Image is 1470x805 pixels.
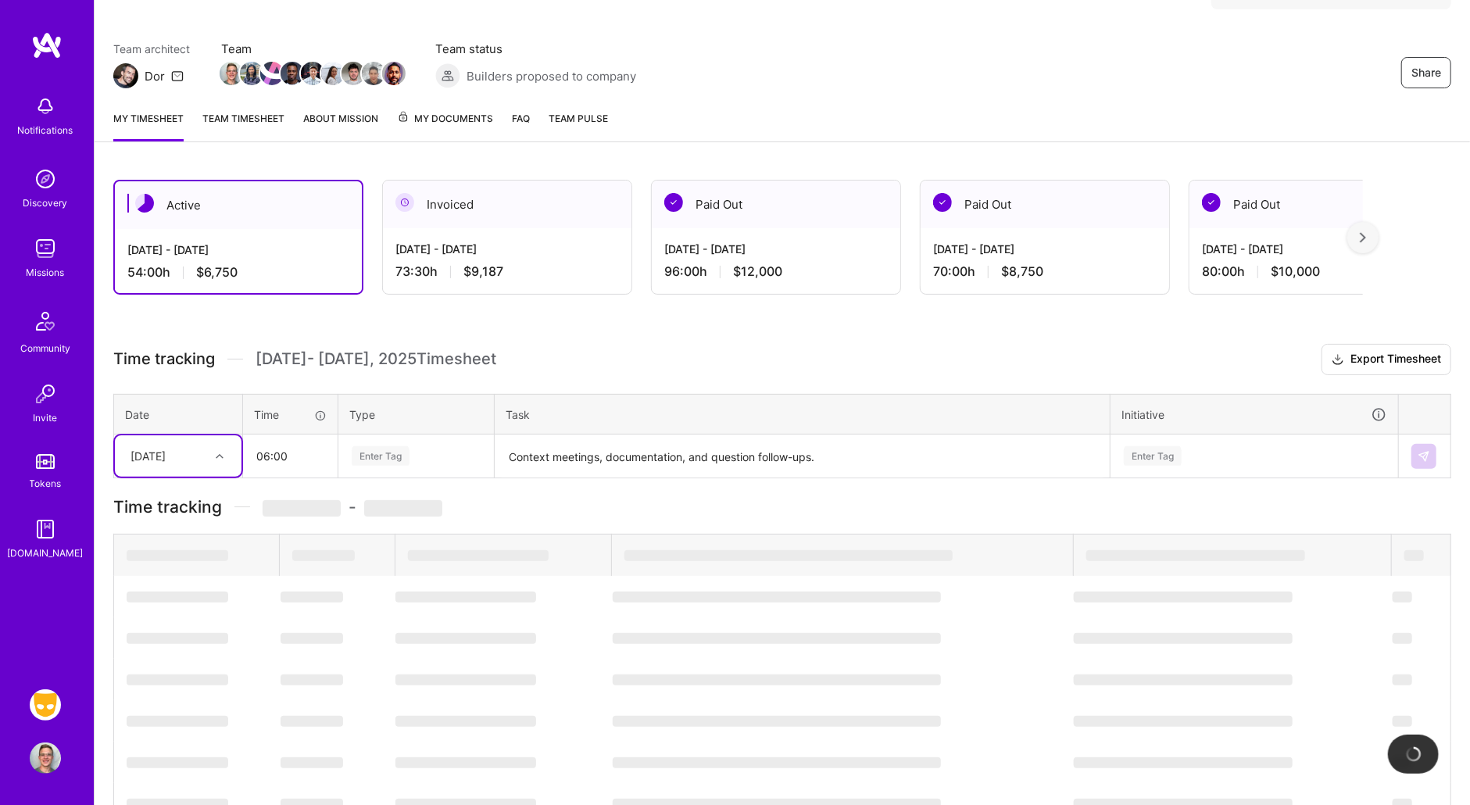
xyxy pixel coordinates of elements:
span: ‌ [1393,633,1412,644]
span: ‌ [281,716,343,727]
img: teamwork [30,233,61,264]
a: Team Member Avatar [343,60,363,87]
span: ‌ [613,633,941,644]
span: ‌ [1393,592,1412,603]
span: $10,000 [1271,263,1320,280]
span: My Documents [397,110,493,127]
span: ‌ [281,633,343,644]
span: ‌ [624,550,953,561]
a: Grindr: Product & Marketing [26,689,65,721]
img: loading [1406,746,1422,762]
span: ‌ [613,592,941,603]
img: right [1360,232,1366,243]
div: [DATE] - [DATE] [395,241,619,257]
span: ‌ [613,716,941,727]
input: HH:MM [244,435,337,477]
div: Discovery [23,195,68,211]
span: ‌ [408,550,549,561]
img: Grindr: Product & Marketing [30,689,61,721]
div: Enter Tag [1124,444,1182,468]
img: Team Member Avatar [342,62,365,85]
div: [DATE] [131,448,166,464]
th: Task [495,394,1111,435]
span: Team status [435,41,636,57]
span: ‌ [395,592,536,603]
span: ‌ [613,757,941,768]
span: Share [1411,65,1441,80]
div: 80:00 h [1202,263,1425,280]
span: ‌ [127,550,228,561]
th: Date [114,394,243,435]
div: [DATE] - [DATE] [1202,241,1425,257]
a: Team Member Avatar [302,60,323,87]
div: Active [115,181,362,229]
div: [DATE] - [DATE] [127,241,349,258]
span: ‌ [1404,550,1424,561]
span: ‌ [1074,674,1293,685]
span: [DATE] - [DATE] , 2025 Timesheet [256,349,496,369]
span: ‌ [1074,757,1293,768]
img: logo [31,31,63,59]
div: Time [254,406,327,423]
a: Team Member Avatar [363,60,384,87]
img: bell [30,91,61,122]
i: icon Mail [171,70,184,82]
span: - [263,497,442,517]
img: Invite [30,378,61,410]
div: [DATE] - [DATE] [664,241,888,257]
div: Paid Out [1189,181,1438,228]
span: ‌ [127,592,228,603]
th: Type [338,394,495,435]
div: Invite [34,410,58,426]
img: discovery [30,163,61,195]
button: Export Timesheet [1322,344,1451,375]
img: Team Member Avatar [362,62,385,85]
div: 96:00 h [664,263,888,280]
img: Paid Out [1202,193,1221,212]
span: ‌ [127,674,228,685]
span: ‌ [395,716,536,727]
a: My timesheet [113,110,184,141]
img: Builders proposed to company [435,63,460,88]
i: icon Download [1332,352,1344,368]
span: ‌ [395,633,536,644]
img: Community [27,302,64,340]
i: icon Chevron [216,453,224,460]
div: Dor [145,68,165,84]
div: Missions [27,264,65,281]
img: Invoiced [395,193,414,212]
img: User Avatar [30,742,61,774]
span: Team Pulse [549,113,608,124]
span: ‌ [395,757,536,768]
div: Notifications [18,122,73,138]
a: Team Member Avatar [262,60,282,87]
span: ‌ [281,757,343,768]
span: $8,750 [1001,263,1043,280]
img: Team Member Avatar [260,62,284,85]
img: Paid Out [664,193,683,212]
span: ‌ [263,500,341,517]
img: Team Member Avatar [240,62,263,85]
div: 54:00 h [127,264,349,281]
div: [DOMAIN_NAME] [8,545,84,561]
a: My Documents [397,110,493,141]
span: $12,000 [733,263,782,280]
span: ‌ [364,500,442,517]
span: ‌ [1393,716,1412,727]
span: ‌ [127,757,228,768]
a: Team Member Avatar [384,60,404,87]
img: Submit [1418,450,1430,463]
a: Team Member Avatar [323,60,343,87]
span: $9,187 [463,263,503,280]
img: Team Member Avatar [321,62,345,85]
span: ‌ [613,674,941,685]
div: Tokens [30,475,62,492]
button: Share [1401,57,1451,88]
img: Team Member Avatar [281,62,304,85]
div: Paid Out [921,181,1169,228]
span: ‌ [281,674,343,685]
span: Builders proposed to company [467,68,636,84]
img: Team Member Avatar [301,62,324,85]
span: Team architect [113,41,190,57]
a: Team Member Avatar [221,60,241,87]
